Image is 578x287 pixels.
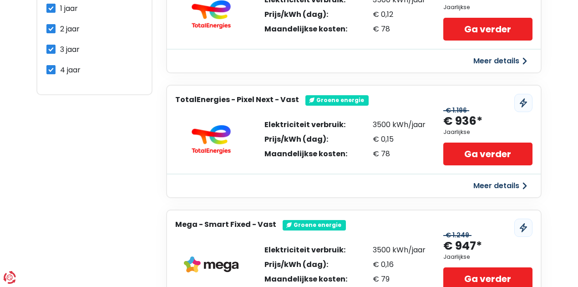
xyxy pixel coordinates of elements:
div: Prijs/kWh (dag): [264,136,347,143]
div: € 0,12 [373,11,426,18]
div: Prijs/kWh (dag): [264,261,347,268]
div: € 79 [373,276,426,283]
div: Maandelijkse kosten: [264,150,347,158]
div: € 947* [443,239,482,254]
span: 4 jaar [60,65,81,75]
div: € 0,16 [373,261,426,268]
div: Jaarlijkse [443,129,470,135]
a: Ga verder [443,143,532,165]
img: TotalEnergies [184,125,238,154]
h3: Mega - Smart Fixed - Vast [175,220,276,229]
div: Groene energie [283,220,346,230]
a: Ga verder [443,18,532,41]
div: 3500 kWh/jaar [373,121,426,128]
button: Meer details [468,178,532,194]
div: € 0,15 [373,136,426,143]
div: 3500 kWh/jaar [373,246,426,254]
div: € 78 [373,26,426,33]
div: Elektriciteit verbruik: [264,121,347,128]
div: € 78 [373,150,426,158]
span: 2 jaar [60,24,80,34]
button: Meer details [468,53,532,69]
div: Elektriciteit verbruik: [264,246,347,254]
div: Maandelijkse kosten: [264,276,347,283]
span: 1 jaar [60,3,78,14]
span: 3 jaar [60,44,80,55]
img: Mega [184,256,238,273]
div: Maandelijkse kosten: [264,26,347,33]
div: € 936* [443,114,482,129]
div: Prijs/kWh (dag): [264,11,347,18]
div: Groene energie [305,95,369,105]
div: Jaarlijkse [443,4,470,10]
div: € 1.249 [443,231,472,239]
div: € 1.196 [443,107,469,114]
div: Jaarlijkse [443,254,470,260]
h3: TotalEnergies - Pixel Next - Vast [175,95,299,104]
